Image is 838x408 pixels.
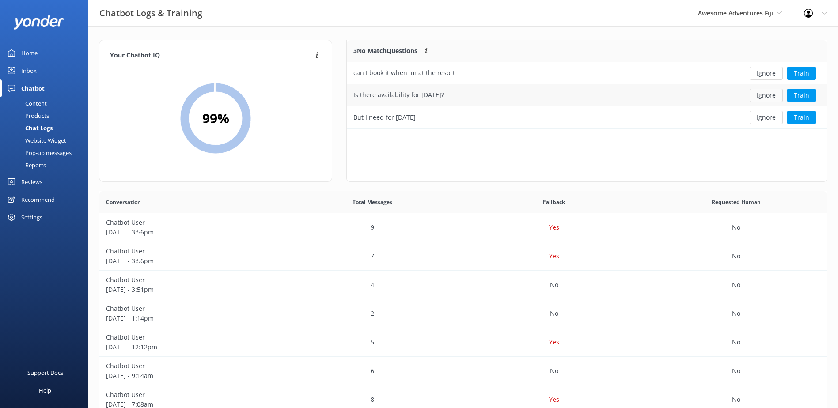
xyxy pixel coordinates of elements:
p: 7 [371,251,374,261]
p: 2 [371,309,374,318]
p: Yes [549,251,559,261]
button: Ignore [750,89,783,102]
p: Chatbot User [106,304,275,314]
p: Chatbot User [106,390,275,400]
div: Products [5,110,49,122]
div: row [99,242,827,271]
div: Inbox [21,62,37,79]
p: [DATE] - 12:12pm [106,342,275,352]
span: Conversation [106,198,141,206]
p: No [732,251,740,261]
p: No [732,309,740,318]
div: Recommend [21,191,55,208]
h2: 99 % [202,108,229,129]
span: Fallback [543,198,565,206]
button: Train [787,67,816,80]
button: Ignore [750,111,783,124]
div: Home [21,44,38,62]
p: 8 [371,395,374,404]
p: No [732,395,740,404]
div: Support Docs [27,364,63,382]
h3: Chatbot Logs & Training [99,6,202,20]
p: Yes [549,223,559,232]
div: Website Widget [5,134,66,147]
div: Content [5,97,47,110]
div: Is there availability for [DATE]? [353,90,444,100]
button: Ignore [750,67,783,80]
p: No [732,280,740,290]
div: row [99,299,827,328]
p: No [732,337,740,347]
p: Chatbot User [106,218,275,227]
p: [DATE] - 1:14pm [106,314,275,323]
a: Content [5,97,88,110]
span: Awesome Adventures Fiji [698,9,773,17]
p: [DATE] - 3:56pm [106,227,275,237]
div: row [99,213,827,242]
h4: Your Chatbot IQ [110,51,313,60]
p: 3 No Match Questions [353,46,417,56]
a: Pop-up messages [5,147,88,159]
p: Chatbot User [106,246,275,256]
div: Chatbot [21,79,45,97]
div: row [99,328,827,357]
a: Reports [5,159,88,171]
div: row [347,84,827,106]
p: Yes [549,395,559,404]
p: [DATE] - 3:51pm [106,285,275,295]
p: No [550,366,558,376]
p: No [732,366,740,376]
div: row [99,357,827,385]
div: Settings [21,208,42,226]
div: row [347,62,827,84]
p: [DATE] - 9:14am [106,371,275,381]
p: 5 [371,337,374,347]
p: 9 [371,223,374,232]
div: grid [347,62,827,128]
p: 6 [371,366,374,376]
div: row [347,106,827,128]
p: Chatbot User [106,332,275,342]
img: yonder-white-logo.png [13,15,64,30]
span: Total Messages [353,198,392,206]
p: [DATE] - 3:56pm [106,256,275,266]
div: Chat Logs [5,122,53,134]
div: can I book it when im at the resort [353,68,455,78]
p: No [550,280,558,290]
p: Chatbot User [106,275,275,285]
div: row [99,271,827,299]
a: Products [5,110,88,122]
p: 4 [371,280,374,290]
a: Website Widget [5,134,88,147]
p: No [550,309,558,318]
div: Help [39,382,51,399]
p: Chatbot User [106,361,275,371]
p: Yes [549,337,559,347]
a: Chat Logs [5,122,88,134]
div: But I need for [DATE] [353,113,416,122]
div: Pop-up messages [5,147,72,159]
span: Requested Human [712,198,761,206]
button: Train [787,111,816,124]
button: Train [787,89,816,102]
div: Reports [5,159,46,171]
p: No [732,223,740,232]
div: Reviews [21,173,42,191]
